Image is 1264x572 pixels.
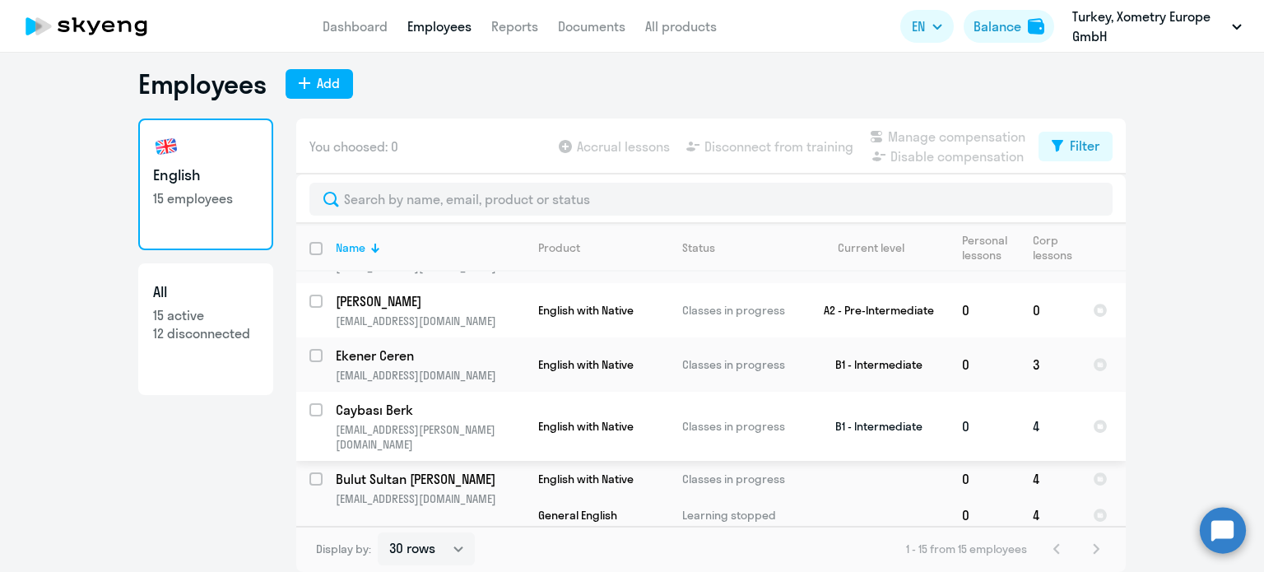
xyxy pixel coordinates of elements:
a: English15 employees [138,119,273,250]
div: Current level [809,240,948,255]
p: Learning stopped [682,508,795,523]
p: 15 employees [153,189,258,207]
div: Balance [974,16,1021,36]
p: Classes in progress [682,357,795,372]
button: Add [286,69,353,99]
td: 0 [949,497,1020,533]
td: 0 [949,461,1020,497]
img: balance [1028,18,1044,35]
p: [EMAIL_ADDRESS][DOMAIN_NAME] [336,368,524,383]
p: [PERSON_NAME] [336,292,522,310]
h3: All [153,281,258,303]
p: [EMAIL_ADDRESS][DOMAIN_NAME] [336,491,524,506]
td: 4 [1020,392,1080,461]
div: Filter [1070,136,1099,156]
a: All products [645,18,717,35]
td: B1 - Intermediate [796,392,949,461]
h1: Employees [138,67,266,100]
button: Filter [1039,132,1113,161]
div: Corp lessons [1033,233,1079,263]
div: Product [538,240,580,255]
p: Classes in progress [682,472,795,486]
td: 0 [949,337,1020,392]
span: Display by: [316,542,371,556]
a: Bulut Sultan [PERSON_NAME] [336,470,524,488]
span: English with Native [538,419,634,434]
div: Status [682,240,715,255]
img: english [153,133,179,160]
button: Balancebalance [964,10,1054,43]
button: EN [900,10,954,43]
td: 3 [1020,337,1080,392]
a: Documents [558,18,625,35]
a: Reports [491,18,538,35]
input: Search by name, email, product or status [309,183,1113,216]
td: 0 [949,392,1020,461]
p: Classes in progress [682,419,795,434]
div: Name [336,240,365,255]
p: [EMAIL_ADDRESS][DOMAIN_NAME] [336,314,524,328]
a: Dashboard [323,18,388,35]
a: All15 active12 disconnected [138,263,273,395]
p: Caybası Berk [336,401,522,419]
div: Add [317,73,340,93]
p: Classes in progress [682,303,795,318]
p: Ekener Ceren [336,346,522,365]
td: 0 [949,283,1020,337]
a: Caybası Berk [336,401,524,419]
td: 0 [1020,283,1080,337]
p: Bulut Sultan [PERSON_NAME] [336,470,522,488]
td: A2 - Pre-Intermediate [796,283,949,337]
div: Name [336,240,524,255]
div: Current level [838,240,904,255]
span: English with Native [538,303,634,318]
div: Personal lessons [962,233,1019,263]
span: 1 - 15 from 15 employees [906,542,1027,556]
span: EN [912,16,925,36]
button: Turkey, Xometry Europe GmbH [1064,7,1250,46]
td: 4 [1020,461,1080,497]
h3: English [153,165,258,186]
span: English with Native [538,472,634,486]
a: Employees [407,18,472,35]
p: 12 disconnected [153,324,258,342]
p: [EMAIL_ADDRESS][PERSON_NAME][DOMAIN_NAME] [336,422,524,452]
span: General English [538,508,617,523]
td: B1 - Intermediate [796,337,949,392]
p: Turkey, Xometry Europe GmbH [1072,7,1225,46]
a: [PERSON_NAME] [336,292,524,310]
p: 15 active [153,306,258,324]
span: English with Native [538,357,634,372]
span: You choosed: 0 [309,137,398,156]
td: 4 [1020,497,1080,533]
a: Ekener Ceren [336,346,524,365]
